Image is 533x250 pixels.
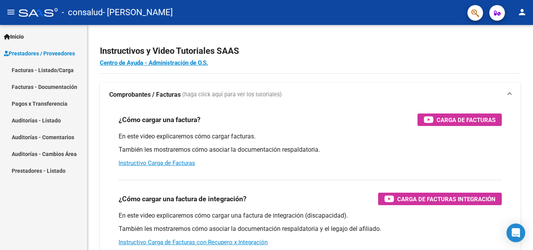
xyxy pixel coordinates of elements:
strong: Comprobantes / Facturas [109,90,181,99]
p: En este video explicaremos cómo cargar facturas. [119,132,502,141]
button: Carga de Facturas [418,113,502,126]
p: También les mostraremos cómo asociar la documentación respaldatoria. [119,145,502,154]
a: Instructivo Carga de Facturas [119,160,195,167]
mat-icon: menu [6,7,16,17]
span: (haga click aquí para ver los tutoriales) [182,90,282,99]
a: Instructivo Carga de Facturas con Recupero x Integración [119,239,268,246]
p: En este video explicaremos cómo cargar una factura de integración (discapacidad). [119,211,502,220]
div: Open Intercom Messenger [506,223,525,242]
span: Inicio [4,32,24,41]
span: Carga de Facturas [437,115,496,125]
span: Prestadores / Proveedores [4,49,75,58]
h3: ¿Cómo cargar una factura? [119,114,201,125]
h2: Instructivos y Video Tutoriales SAAS [100,44,521,59]
mat-icon: person [517,7,527,17]
span: - [PERSON_NAME] [103,4,173,21]
a: Centro de Ayuda - Administración de O.S. [100,59,208,66]
mat-expansion-panel-header: Comprobantes / Facturas (haga click aquí para ver los tutoriales) [100,82,521,107]
h3: ¿Cómo cargar una factura de integración? [119,193,247,204]
button: Carga de Facturas Integración [378,193,502,205]
span: Carga de Facturas Integración [397,194,496,204]
p: También les mostraremos cómo asociar la documentación respaldatoria y el legajo del afiliado. [119,225,502,233]
span: - consalud [62,4,103,21]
